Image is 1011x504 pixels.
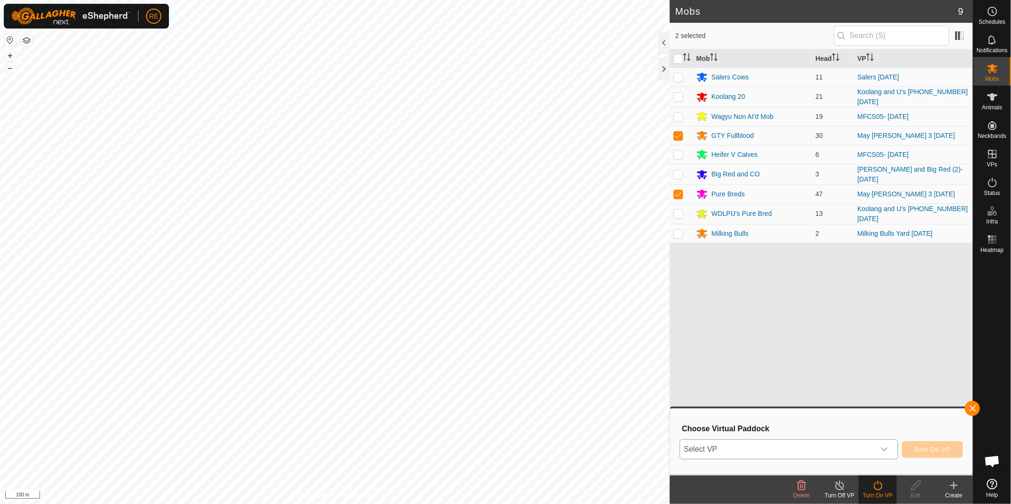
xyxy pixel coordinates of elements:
[4,50,16,61] button: +
[857,151,909,158] a: MFCS05- [DATE]
[815,230,819,237] span: 2
[973,475,1011,502] a: Help
[693,49,812,68] th: Mob
[981,247,1004,253] span: Heatmap
[682,424,963,433] h3: Choose Virtual Paddock
[675,6,958,17] h2: Mobs
[712,92,745,102] div: Koolang 20
[815,190,823,198] span: 47
[897,491,935,500] div: Edit
[875,440,894,459] div: dropdown trigger
[4,62,16,74] button: –
[902,441,963,458] button: Turn On VP
[712,189,745,199] div: Pure Breds
[866,55,874,62] p-sorticon: Activate to sort
[935,491,973,500] div: Create
[977,48,1008,53] span: Notifications
[4,34,16,46] button: Reset Map
[815,93,823,100] span: 21
[712,229,749,239] div: Milking Bulls
[984,190,1000,196] span: Status
[710,55,718,62] p-sorticon: Activate to sort
[149,11,158,21] span: RE
[680,440,875,459] span: Select VP
[857,113,909,120] a: MFCS05- [DATE]
[832,55,840,62] p-sorticon: Activate to sort
[958,4,963,19] span: 9
[987,162,997,167] span: VPs
[853,49,973,68] th: VP
[859,491,897,500] div: Turn On VP
[812,49,853,68] th: Head
[297,492,333,500] a: Privacy Policy
[675,31,834,41] span: 2 selected
[11,8,130,25] img: Gallagher Logo
[712,209,772,219] div: WDLPU's Pure Bred
[815,210,823,217] span: 13
[982,105,1002,110] span: Animals
[712,72,749,82] div: Salers Cows
[857,205,968,223] a: Koolang and U's [PHONE_NUMBER][DATE]
[815,170,819,178] span: 3
[21,35,32,46] button: Map Layers
[683,55,691,62] p-sorticon: Activate to sort
[344,492,372,500] a: Contact Us
[834,26,949,46] input: Search (S)
[793,492,810,499] span: Delete
[857,190,955,198] a: May [PERSON_NAME] 3 [DATE]
[815,113,823,120] span: 19
[712,150,758,160] div: Heifer V Calves
[857,230,932,237] a: Milking Bulls Yard [DATE]
[914,446,951,453] span: Turn On VP
[986,219,998,224] span: Infra
[986,492,998,498] span: Help
[712,131,754,141] div: GTY Fullblood
[985,76,999,82] span: Mobs
[857,88,968,106] a: Koolang and U's [PHONE_NUMBER][DATE]
[857,165,963,183] a: [PERSON_NAME] and Big Red (2)- [DATE]
[821,491,859,500] div: Turn Off VP
[979,19,1005,25] span: Schedules
[857,132,955,139] a: May [PERSON_NAME] 3 [DATE]
[712,112,774,122] div: Wagyu Non AI'd Mob
[815,151,819,158] span: 6
[815,73,823,81] span: 11
[712,169,760,179] div: Big Red and CO
[857,73,899,81] a: Salers [DATE]
[815,132,823,139] span: 30
[978,447,1007,475] div: Open chat
[978,133,1006,139] span: Neckbands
